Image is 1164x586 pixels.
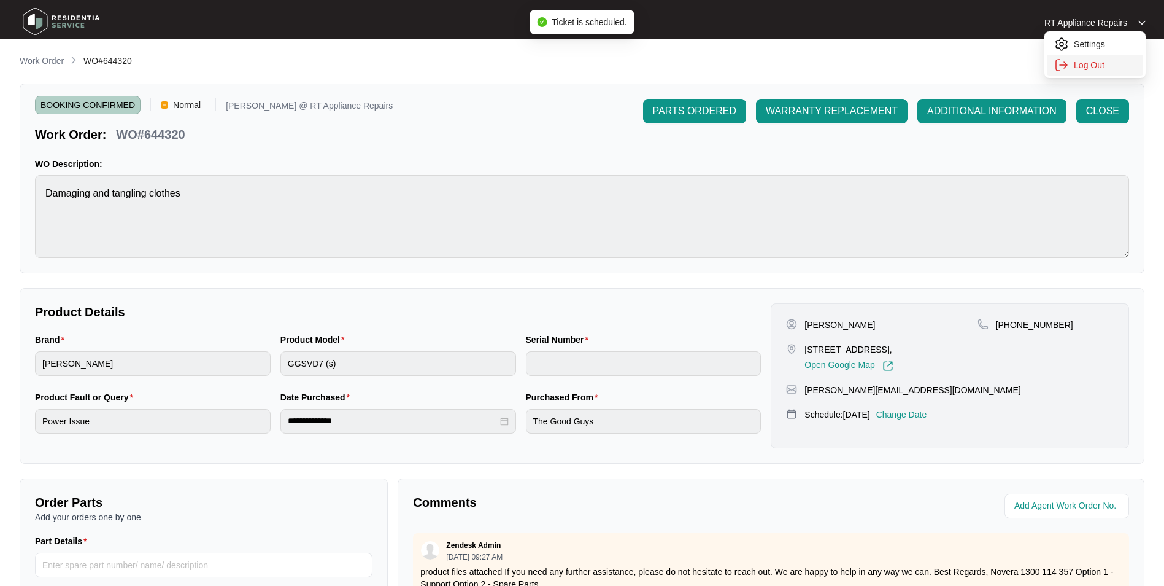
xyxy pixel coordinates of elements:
a: Open Google Map [804,361,893,372]
input: Part Details [35,553,372,577]
p: [PERSON_NAME] @ RT Appliance Repairs [226,101,393,114]
p: Zendesk Admin [446,541,501,550]
input: Product Model [280,351,516,376]
input: Product Fault or Query [35,409,271,434]
span: WARRANTY REPLACEMENT [766,104,898,119]
img: map-pin [977,319,989,330]
img: user.svg [421,541,439,560]
p: [PERSON_NAME] [804,319,875,331]
p: WO#644320 [116,126,185,143]
span: Normal [168,96,206,114]
span: WO#644320 [83,56,132,66]
p: Log Out [1074,59,1136,71]
p: Work Order [20,55,64,67]
label: Product Model [280,334,350,346]
input: Date Purchased [288,415,498,428]
input: Brand [35,351,271,376]
span: CLOSE [1086,104,1119,119]
span: Ticket is scheduled. [552,17,626,27]
p: Order Parts [35,494,372,511]
label: Brand [35,334,69,346]
span: check-circle [537,17,547,27]
img: residentia service logo [18,3,104,40]
img: map-pin [786,343,797,354]
button: ADDITIONAL INFORMATION [917,99,1066,123]
img: dropdown arrow [1138,20,1146,26]
img: map-pin [786,408,797,420]
p: WO Description: [35,158,1129,170]
label: Purchased From [526,391,603,404]
span: ADDITIONAL INFORMATION [927,104,1057,119]
span: PARTS ORDERED [653,104,736,119]
img: settings icon [1054,58,1069,72]
p: RT Appliance Repairs [1044,17,1127,29]
label: Date Purchased [280,391,355,404]
input: Add Agent Work Order No. [1014,499,1122,514]
textarea: Damaging and tangling clothes [35,175,1129,258]
p: Comments [413,494,762,511]
button: PARTS ORDERED [643,99,746,123]
img: Vercel Logo [161,101,168,109]
p: Schedule: [DATE] [804,408,869,421]
button: CLOSE [1076,99,1129,123]
p: [STREET_ADDRESS], [804,343,893,356]
span: BOOKING CONFIRMED [35,96,141,114]
img: Link-External [882,361,893,372]
label: Part Details [35,535,92,547]
input: Purchased From [526,409,761,434]
p: [PERSON_NAME][EMAIL_ADDRESS][DOMAIN_NAME] [804,384,1020,396]
p: Product Details [35,303,761,321]
p: Change Date [876,408,927,421]
button: WARRANTY REPLACEMENT [756,99,908,123]
p: Work Order: [35,126,106,143]
p: [DATE] 09:27 AM [446,553,503,561]
p: [PHONE_NUMBER] [996,319,1073,331]
p: Settings [1074,38,1136,50]
img: map-pin [786,384,797,395]
img: chevron-right [69,55,79,65]
input: Serial Number [526,351,761,376]
a: Work Order [17,55,66,68]
img: settings icon [1054,37,1069,52]
img: user-pin [786,319,797,330]
label: Serial Number [526,334,593,346]
p: Add your orders one by one [35,511,372,523]
label: Product Fault or Query [35,391,138,404]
